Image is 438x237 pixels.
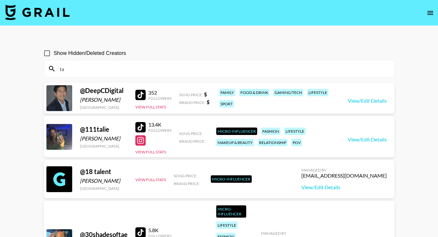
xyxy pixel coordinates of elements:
span: Brand Price: [179,139,205,144]
div: Managed By [261,231,387,236]
div: Followers [148,96,171,101]
button: View Full Stats [135,105,166,109]
div: 5.8K [148,227,171,233]
input: Search by User Name [56,64,390,74]
div: [PERSON_NAME] [80,178,128,184]
button: View Full Stats [135,177,166,182]
div: @ DeepCDigital [80,87,128,95]
a: View/Edit Details [348,98,387,104]
span: Song Price: [179,131,203,136]
div: Managed By [301,168,387,172]
div: @ 111talie [80,125,128,133]
span: Song Price: [179,92,203,97]
div: [GEOGRAPHIC_DATA] [80,186,128,191]
div: family [219,89,235,96]
div: pov [291,139,302,146]
div: lifestyle [284,128,306,135]
div: Micro-Influencer [216,128,257,135]
div: 352 [148,89,171,96]
img: Grail Talent [5,5,70,20]
div: food & drink [239,89,269,96]
div: lifestyle [307,89,328,96]
div: lifestyle [216,222,238,229]
span: Brand Price: [174,181,200,186]
a: View/Edit Details [301,184,387,191]
div: gaming/tech [273,89,303,96]
button: open drawer [424,6,437,19]
span: Song Price: [174,173,197,178]
div: Followers [148,128,171,133]
div: relationship [258,139,287,146]
div: @ 18 talent [80,168,128,176]
div: [GEOGRAPHIC_DATA] [80,144,128,149]
a: View/Edit Details [348,136,387,143]
span: Brand Price: [179,100,205,105]
button: View Full Stats [135,149,166,154]
div: [GEOGRAPHIC_DATA] [80,105,128,110]
div: makeup & beauty [216,139,254,146]
div: sport [219,100,234,108]
div: Micro-Influencer [211,175,252,183]
div: 13.4K [148,121,171,128]
span: Show Hidden/Deleted Creators [54,49,126,57]
div: Micro-Influencer [216,205,246,218]
strong: $ [204,91,207,97]
div: [PERSON_NAME] [80,135,128,142]
div: [EMAIL_ADDRESS][DOMAIN_NAME] [301,172,387,179]
strong: $ [207,99,209,105]
div: [PERSON_NAME] [80,97,128,103]
div: fashion [261,128,280,135]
